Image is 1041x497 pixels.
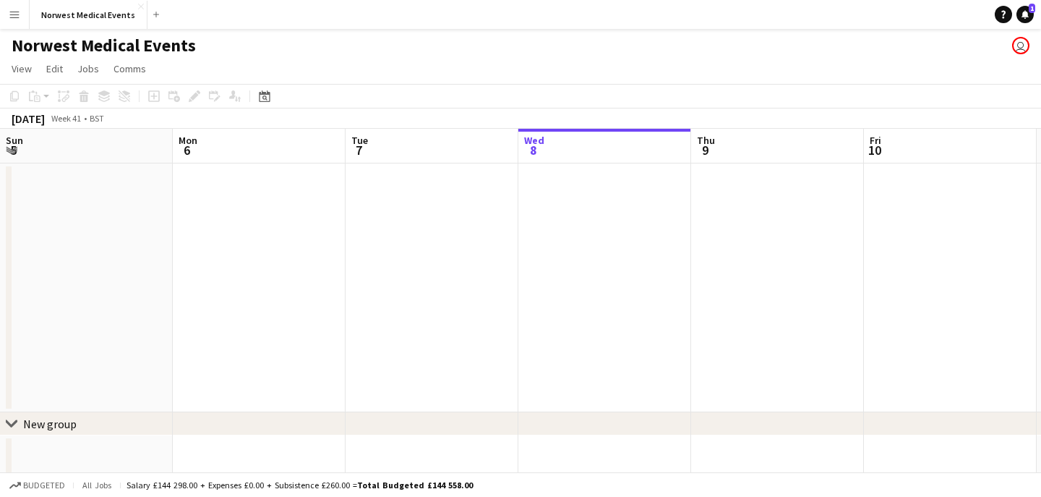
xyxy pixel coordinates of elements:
div: Salary £144 298.00 + Expenses £0.00 + Subsistence £260.00 = [127,480,473,490]
h1: Norwest Medical Events [12,35,196,56]
a: Comms [108,59,152,78]
a: Edit [40,59,69,78]
span: 9 [695,142,715,158]
span: 7 [349,142,368,158]
span: Wed [524,134,544,147]
span: Total Budgeted £144 558.00 [357,480,473,490]
div: BST [90,113,104,124]
button: Norwest Medical Events [30,1,147,29]
span: 1 [1029,4,1035,13]
span: Fri [870,134,881,147]
span: Jobs [77,62,99,75]
span: Budgeted [23,480,65,490]
span: 6 [176,142,197,158]
span: All jobs [80,480,114,490]
span: Thu [697,134,715,147]
div: New group [23,417,77,431]
app-user-avatar: Rory Murphy [1012,37,1029,54]
span: Comms [113,62,146,75]
span: Sun [6,134,23,147]
span: View [12,62,32,75]
span: Tue [351,134,368,147]
span: Week 41 [48,113,84,124]
button: Budgeted [7,477,67,493]
span: 10 [867,142,881,158]
span: 8 [522,142,544,158]
a: 1 [1016,6,1034,23]
a: View [6,59,38,78]
span: 5 [4,142,23,158]
span: Edit [46,62,63,75]
div: [DATE] [12,111,45,126]
span: Mon [179,134,197,147]
a: Jobs [72,59,105,78]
